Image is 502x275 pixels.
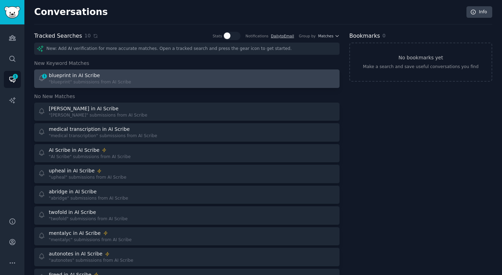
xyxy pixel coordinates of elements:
div: AI Scribe in AI Scribe [49,147,99,154]
div: abridge in AI Scribe [49,188,97,195]
div: upheal in AI Scribe [49,167,94,174]
span: Matches [318,34,334,38]
a: DailytoEmail [271,34,294,38]
div: New: Add AI verification for more accurate matches. Open a tracked search and press the gear icon... [34,43,340,55]
div: "mentalyc" submissions from AI Scribe [49,237,132,243]
div: Make a search and save useful conversations you find [363,64,479,70]
h2: Tracked Searches [34,32,82,40]
div: [PERSON_NAME] in AI Scribe [49,105,119,112]
div: "abridge" submissions from AI Scribe [49,195,128,202]
a: 1 [4,71,21,88]
div: "blueprint" submissions from AI Scribe [49,79,131,86]
span: 10 [84,32,91,39]
div: Notifications [245,34,268,38]
a: [PERSON_NAME] in AI Scribe"[PERSON_NAME]" submissions from AI Scribe [34,103,340,121]
div: "twofold" submissions from AI Scribe [49,216,128,222]
a: autonotes in AI Scribe"autonotes" submissions from AI Scribe [34,248,340,266]
a: abridge in AI Scribe"abridge" submissions from AI Scribe [34,186,340,204]
h2: Bookmarks [349,32,380,40]
a: AI Scribe in AI Scribe"AI Scribe" submissions from AI Scribe [34,144,340,163]
div: medical transcription in AI Scribe [49,126,130,133]
h2: Conversations [34,7,108,18]
div: "autonotes" submissions from AI Scribe [49,258,133,264]
a: medical transcription in AI Scribe"medical transcription" submissions from AI Scribe [34,123,340,142]
a: twofold in AI Scribe"twofold" submissions from AI Scribe [34,206,340,225]
span: 1 [12,74,18,79]
div: "[PERSON_NAME]" submissions from AI Scribe [49,112,147,119]
div: Group by [299,34,315,38]
div: mentalyc in AI Scribe [49,230,101,237]
div: autonotes in AI Scribe [49,250,102,258]
a: mentalyc in AI Scribe"mentalyc" submissions from AI Scribe [34,227,340,246]
span: 1 [41,74,48,79]
div: Stats [213,34,222,38]
a: No bookmarks yetMake a search and save useful conversations you find [349,43,492,82]
a: upheal in AI Scribe"upheal" submissions from AI Scribe [34,165,340,183]
a: Info [466,6,492,18]
div: twofold in AI Scribe [49,209,96,216]
h3: No bookmarks yet [398,54,443,61]
button: Matches [318,34,340,38]
span: New Keyword Matches [34,60,89,67]
div: "medical transcription" submissions from AI Scribe [49,133,157,139]
div: "upheal" submissions from AI Scribe [49,174,126,181]
img: GummySearch logo [4,6,20,18]
div: "AI Scribe" submissions from AI Scribe [49,154,131,160]
span: No New Matches [34,93,75,100]
a: 1blueprint in AI Scribe"blueprint" submissions from AI Scribe [34,69,340,88]
div: blueprint in AI Scribe [49,72,100,79]
span: 0 [382,33,386,38]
